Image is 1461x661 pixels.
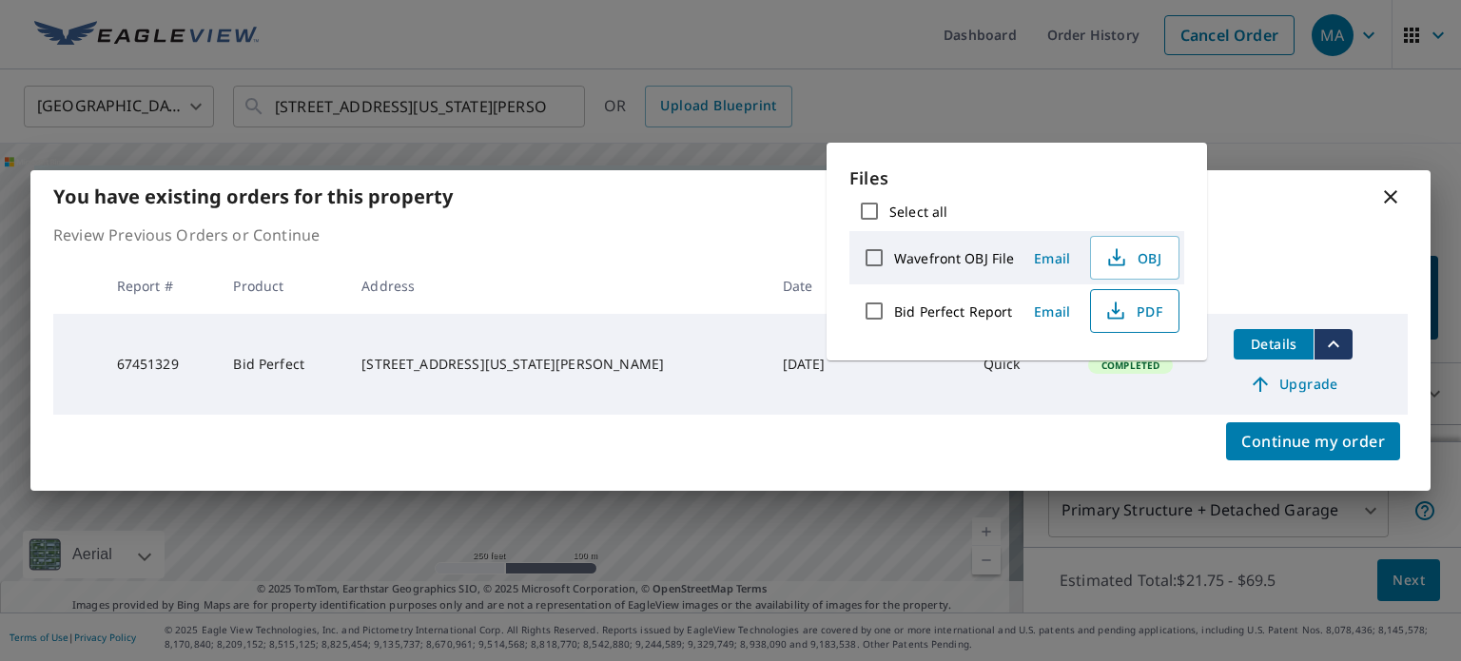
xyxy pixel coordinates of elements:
button: Continue my order [1226,422,1400,460]
span: Continue my order [1241,428,1385,455]
span: Completed [1090,359,1171,372]
span: OBJ [1102,246,1163,269]
button: Email [1022,243,1082,273]
span: Details [1245,335,1302,353]
th: Address [346,258,767,314]
p: Files [849,165,1184,191]
button: Email [1022,297,1082,326]
span: Upgrade [1245,373,1341,396]
a: Upgrade [1234,369,1353,399]
b: You have existing orders for this property [53,184,453,209]
td: 67451329 [102,314,219,415]
button: PDF [1090,289,1179,333]
span: PDF [1102,300,1163,322]
td: Quick [968,314,1073,415]
td: Bid Perfect [218,314,346,415]
span: Email [1029,249,1075,267]
button: OBJ [1090,236,1179,280]
label: Select all [889,203,947,221]
th: Product [218,258,346,314]
button: filesDropdownBtn-67451329 [1314,329,1353,360]
label: Wavefront OBJ File [894,249,1014,267]
span: Email [1029,302,1075,321]
p: Review Previous Orders or Continue [53,224,1408,246]
th: Report # [102,258,219,314]
button: detailsBtn-67451329 [1234,329,1314,360]
div: [STREET_ADDRESS][US_STATE][PERSON_NAME] [361,355,751,374]
td: [DATE] [768,314,860,415]
th: Date [768,258,860,314]
label: Bid Perfect Report [894,302,1012,321]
